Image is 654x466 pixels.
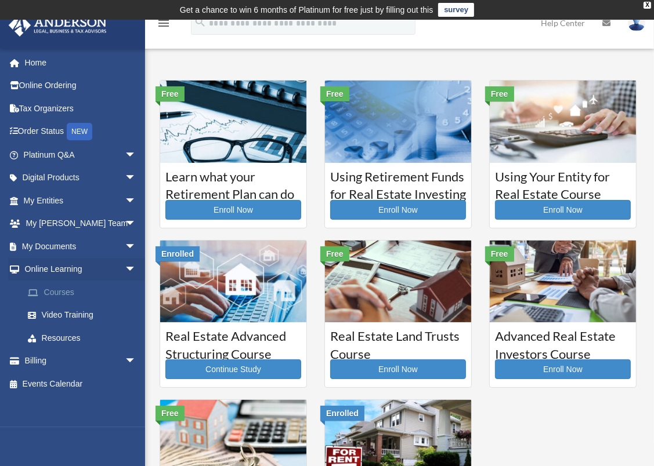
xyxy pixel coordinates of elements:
div: Free [156,406,185,421]
a: Enroll Now [330,359,466,379]
h3: Learn what your Retirement Plan can do for you [165,168,301,197]
a: menu [157,20,171,30]
h3: Real Estate Advanced Structuring Course [165,327,301,356]
a: Enroll Now [495,359,631,379]
a: Online Ordering [8,74,154,97]
span: arrow_drop_down [125,143,148,167]
img: User Pic [628,14,645,31]
h3: Using Your Entity for Real Estate Course [495,168,631,197]
a: Online Learningarrow_drop_down [8,258,154,281]
div: Enrolled [320,406,364,421]
i: menu [157,16,171,30]
a: Resources [16,326,154,349]
a: Billingarrow_drop_down [8,349,154,373]
div: Get a chance to win 6 months of Platinum for free just by filling out this [180,3,433,17]
div: Free [485,246,514,261]
div: close [644,2,651,9]
div: Free [485,86,514,101]
span: arrow_drop_down [125,166,148,190]
h3: Real Estate Land Trusts Course [330,327,466,356]
i: search [194,16,207,28]
div: Free [320,246,349,261]
a: Continue Study [165,359,301,379]
a: My [PERSON_NAME] Teamarrow_drop_down [8,212,154,235]
span: arrow_drop_down [125,349,148,373]
a: Courses [16,281,154,304]
a: My Documentsarrow_drop_down [8,235,154,258]
a: Order StatusNEW [8,120,154,144]
a: Tax Organizers [8,97,154,120]
a: Platinum Q&Aarrow_drop_down [8,143,154,166]
a: survey [438,3,474,17]
div: Enrolled [156,246,200,261]
a: Home [8,51,154,74]
span: arrow_drop_down [125,212,148,236]
a: Events Calendar [8,372,154,395]
img: Anderson Advisors Platinum Portal [5,14,110,37]
div: NEW [67,123,92,140]
a: Digital Productsarrow_drop_down [8,166,154,190]
div: Free [156,86,185,101]
a: My Entitiesarrow_drop_down [8,189,154,212]
a: Enroll Now [330,200,466,220]
h3: Advanced Real Estate Investors Course [495,327,631,356]
span: arrow_drop_down [125,235,148,259]
span: arrow_drop_down [125,189,148,213]
span: arrow_drop_down [125,258,148,282]
div: Free [320,86,349,101]
a: Enroll Now [165,200,301,220]
a: Enroll Now [495,200,631,220]
h3: Using Retirement Funds for Real Estate Investing Course [330,168,466,197]
a: Video Training [16,304,154,327]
